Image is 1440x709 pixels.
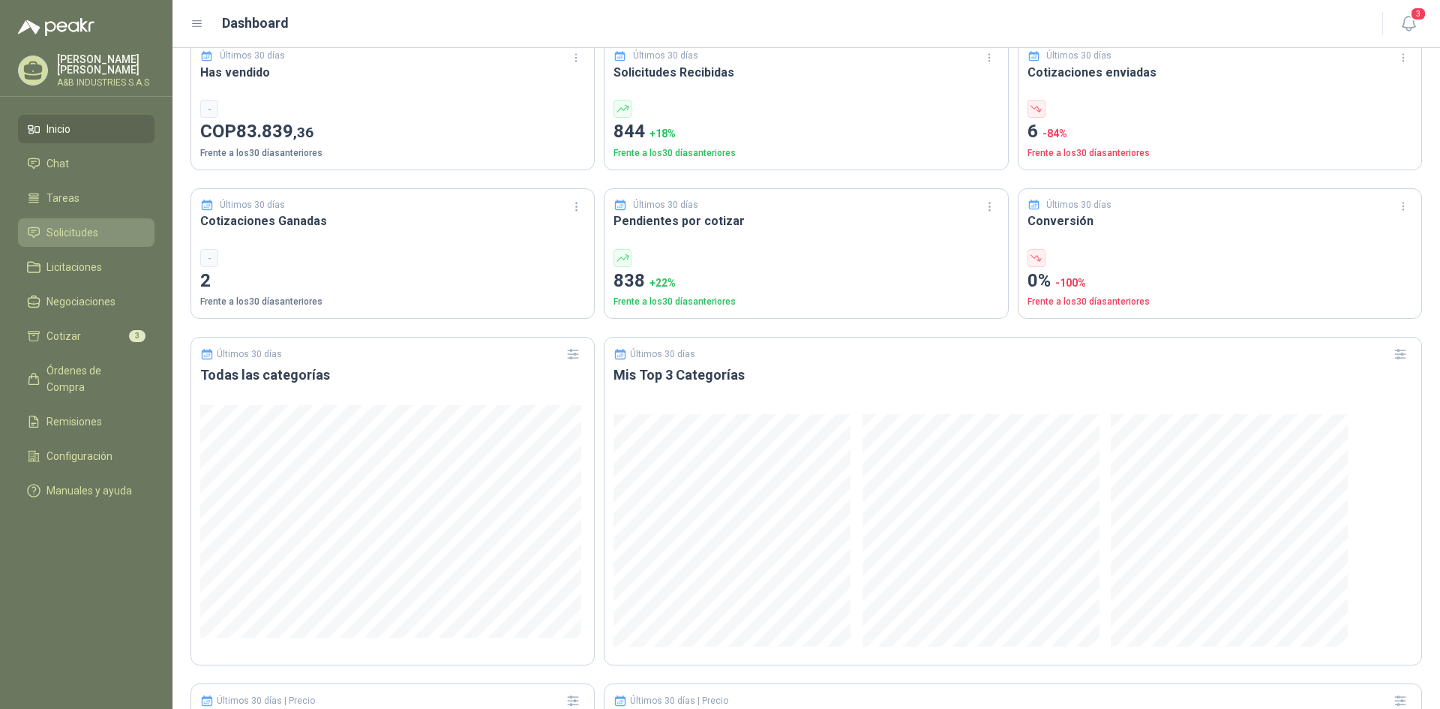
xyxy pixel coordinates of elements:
[200,63,585,82] h3: Has vendido
[18,287,154,316] a: Negociaciones
[613,118,998,146] p: 844
[293,124,313,141] span: ,36
[613,212,998,230] h3: Pendientes por cotizar
[200,118,585,146] p: COP
[649,277,676,289] span: + 22 %
[46,482,132,499] span: Manuales y ayuda
[46,121,70,137] span: Inicio
[633,198,698,212] p: Últimos 30 días
[200,146,585,161] p: Frente a los 30 días anteriores
[200,249,218,267] div: -
[200,366,585,384] h3: Todas las categorías
[18,356,154,401] a: Órdenes de Compra
[613,146,998,161] p: Frente a los 30 días anteriores
[217,349,282,359] p: Últimos 30 días
[220,198,285,212] p: Últimos 30 días
[129,330,145,342] span: 3
[18,184,154,212] a: Tareas
[46,448,112,464] span: Configuración
[1027,295,1412,309] p: Frente a los 30 días anteriores
[200,295,585,309] p: Frente a los 30 días anteriores
[46,328,81,344] span: Cotizar
[1046,198,1111,212] p: Últimos 30 días
[220,49,285,63] p: Últimos 30 días
[1027,267,1412,296] p: 0%
[200,267,585,296] p: 2
[57,54,154,75] p: [PERSON_NAME] [PERSON_NAME]
[222,13,289,34] h1: Dashboard
[18,18,94,36] img: Logo peakr
[1027,118,1412,146] p: 6
[46,155,69,172] span: Chat
[18,442,154,470] a: Configuración
[1055,277,1086,289] span: -100 %
[1395,11,1422,38] button: 3
[217,695,315,706] p: Últimos 30 días | Precio
[46,362,140,395] span: Órdenes de Compra
[236,121,313,142] span: 83.839
[200,212,585,230] h3: Cotizaciones Ganadas
[46,413,102,430] span: Remisiones
[613,63,998,82] h3: Solicitudes Recibidas
[613,267,998,296] p: 838
[1042,128,1067,140] span: -84 %
[1410,7,1426,21] span: 3
[1027,146,1412,161] p: Frente a los 30 días anteriores
[46,293,115,310] span: Negociaciones
[613,295,998,309] p: Frente a los 30 días anteriores
[18,476,154,505] a: Manuales y ayuda
[46,259,102,275] span: Licitaciones
[18,407,154,436] a: Remisiones
[46,190,79,206] span: Tareas
[18,149,154,178] a: Chat
[630,349,695,359] p: Últimos 30 días
[18,322,154,350] a: Cotizar3
[1027,63,1412,82] h3: Cotizaciones enviadas
[613,366,1412,384] h3: Mis Top 3 Categorías
[46,224,98,241] span: Solicitudes
[1046,49,1111,63] p: Últimos 30 días
[649,128,676,140] span: + 18 %
[18,218,154,247] a: Solicitudes
[630,695,728,706] p: Últimos 30 días | Precio
[200,100,218,118] div: -
[18,115,154,143] a: Inicio
[633,49,698,63] p: Últimos 30 días
[18,253,154,281] a: Licitaciones
[1027,212,1412,230] h3: Conversión
[57,78,154,87] p: A&B INDUSTRIES S.A.S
